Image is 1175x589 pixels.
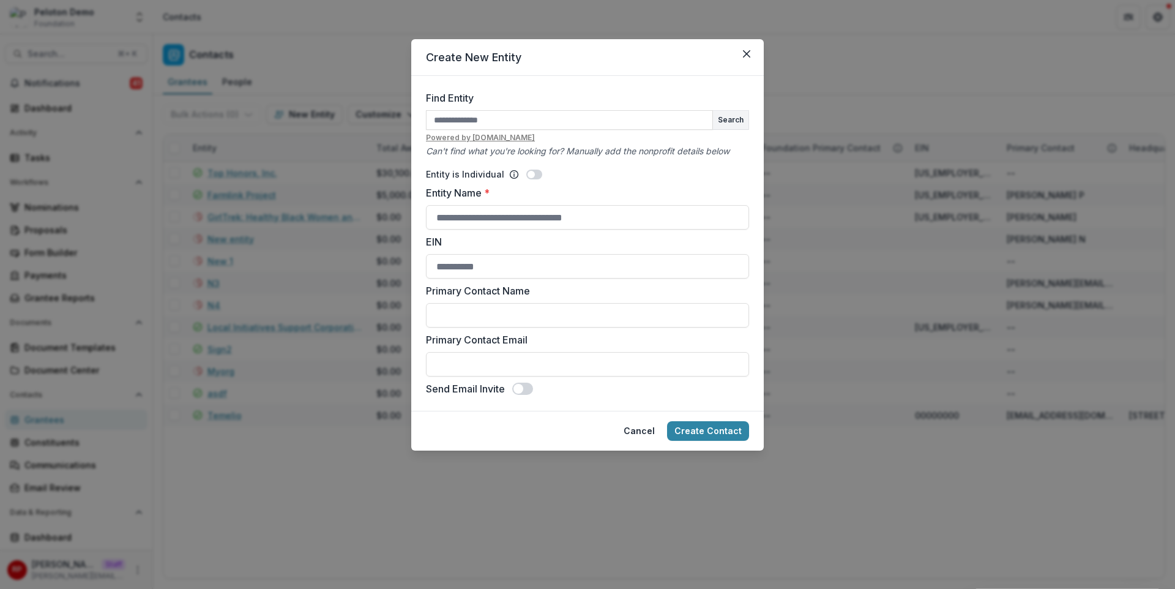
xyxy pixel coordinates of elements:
[426,168,504,181] p: Entity is Individual
[426,132,749,143] u: Powered by
[426,332,742,347] label: Primary Contact Email
[616,421,662,441] button: Cancel
[426,234,742,249] label: EIN
[426,146,729,156] i: Can't find what you're looking for? Manually add the nonprofit details below
[411,39,764,76] header: Create New Entity
[426,91,742,105] label: Find Entity
[737,44,756,64] button: Close
[426,283,742,298] label: Primary Contact Name
[426,186,742,200] label: Entity Name
[667,421,749,441] button: Create Contact
[426,381,505,396] label: Send Email Invite
[472,133,535,142] a: [DOMAIN_NAME]
[713,111,748,129] button: Search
